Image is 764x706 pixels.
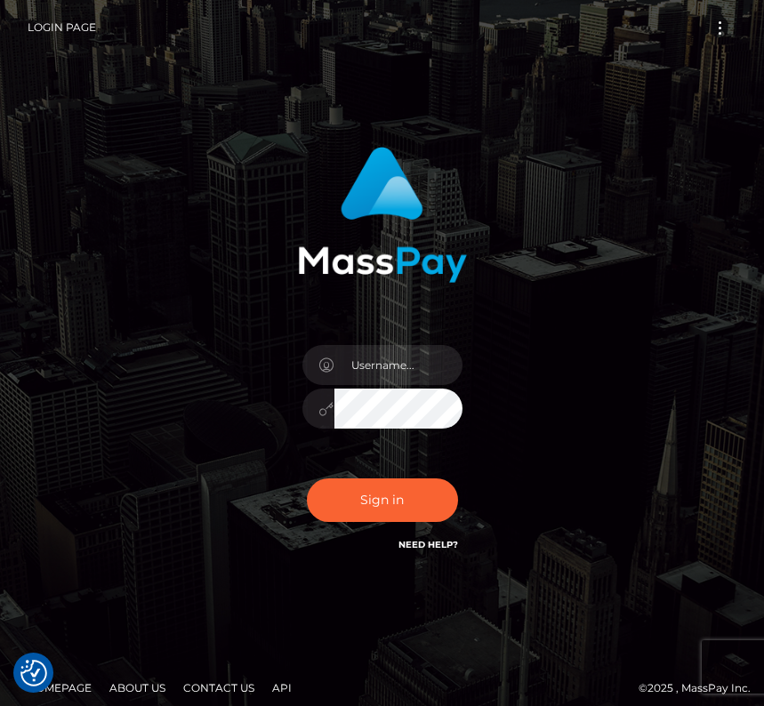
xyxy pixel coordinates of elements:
a: Homepage [20,674,99,702]
input: Username... [334,345,462,385]
div: © 2025 , MassPay Inc. [13,678,751,698]
img: MassPay Login [298,147,467,283]
button: Sign in [307,478,458,522]
button: Toggle navigation [704,16,736,40]
button: Consent Preferences [20,660,47,686]
a: About Us [102,674,173,702]
img: Revisit consent button [20,660,47,686]
a: API [265,674,299,702]
a: Need Help? [398,539,458,550]
a: Contact Us [176,674,261,702]
a: Login Page [28,9,96,46]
